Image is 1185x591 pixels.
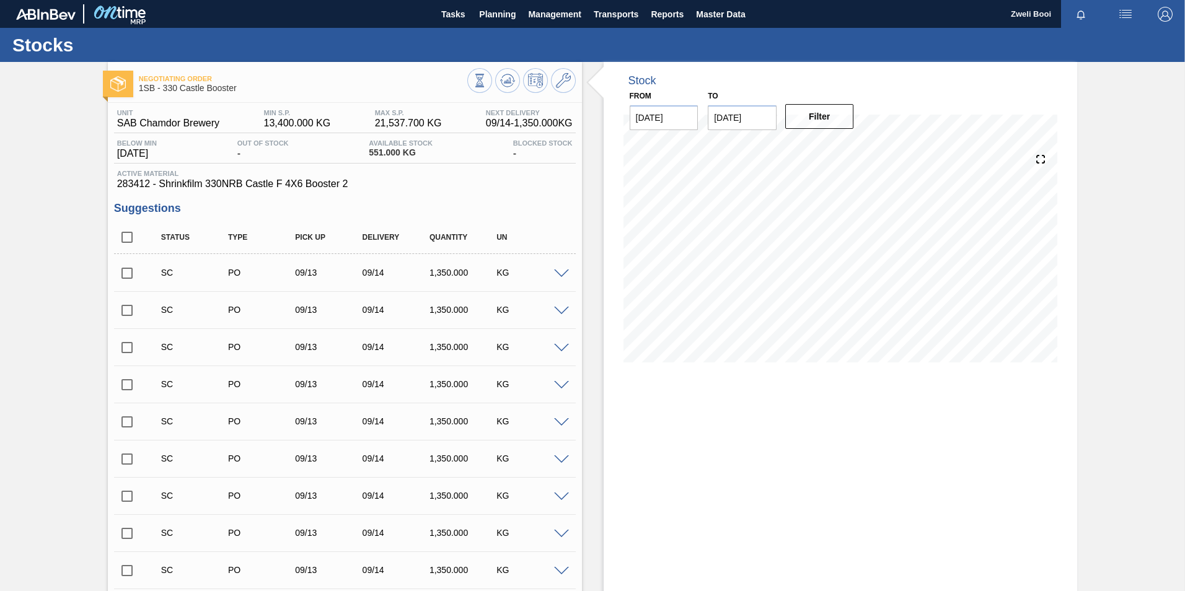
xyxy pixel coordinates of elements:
[493,528,568,538] div: KG
[493,233,568,242] div: UN
[158,342,233,352] div: Suggestion Created
[467,68,492,93] button: Stocks Overview
[426,491,501,501] div: 1,350.000
[696,7,745,22] span: Master Data
[486,118,573,129] span: 09/14 - 1,350.000 KG
[292,379,367,389] div: 09/13/2025
[1118,7,1133,22] img: userActions
[292,565,367,575] div: 09/13/2025
[225,528,300,538] div: Purchase order
[225,453,300,463] div: Purchase order
[708,92,718,100] label: to
[264,118,331,129] span: 13,400.000 KG
[359,491,434,501] div: 09/14/2025
[264,109,331,116] span: MIN S.P.
[292,528,367,538] div: 09/13/2025
[359,453,434,463] div: 09/14/2025
[292,416,367,426] div: 09/13/2025
[426,528,501,538] div: 1,350.000
[369,148,433,157] span: 551.000 KG
[139,75,467,82] span: Negotiating Order
[292,453,367,463] div: 09/13/2025
[225,342,300,352] div: Purchase order
[359,342,434,352] div: 09/14/2025
[708,105,777,130] input: mm/dd/yyyy
[1158,7,1173,22] img: Logout
[158,453,233,463] div: Suggestion Created
[117,178,573,190] span: 283412 - Shrinkfilm 330NRB Castle F 4X6 Booster 2
[426,305,501,315] div: 1,350.000
[510,139,576,159] div: -
[16,9,76,20] img: TNhmsLtSVTkK8tSr43FrP2fwEKptu5GPRR3wAAAABJRU5ErkJggg==
[785,104,854,129] button: Filter
[551,68,576,93] button: Go to Master Data / General
[234,139,292,159] div: -
[369,139,433,147] span: Available Stock
[359,565,434,575] div: 09/14/2025
[426,268,501,278] div: 1,350.000
[225,491,300,501] div: Purchase order
[139,84,467,93] span: 1SB - 330 Castle Booster
[117,118,219,129] span: SAB Chamdor Brewery
[493,565,568,575] div: KG
[359,305,434,315] div: 09/14/2025
[594,7,638,22] span: Transports
[117,109,219,116] span: Unit
[375,109,442,116] span: MAX S.P.
[426,453,501,463] div: 1,350.000
[225,416,300,426] div: Purchase order
[359,379,434,389] div: 09/14/2025
[225,268,300,278] div: Purchase order
[523,68,548,93] button: Schedule Inventory
[225,305,300,315] div: Purchase order
[528,7,581,22] span: Management
[493,379,568,389] div: KG
[158,565,233,575] div: Suggestion Created
[225,379,300,389] div: Purchase order
[493,305,568,315] div: KG
[158,416,233,426] div: Suggestion Created
[651,7,684,22] span: Reports
[158,233,233,242] div: Status
[493,342,568,352] div: KG
[359,528,434,538] div: 09/14/2025
[158,268,233,278] div: Suggestion Created
[117,139,157,147] span: Below Min
[495,68,520,93] button: Update Chart
[426,565,501,575] div: 1,350.000
[359,268,434,278] div: 09/14/2025
[292,305,367,315] div: 09/13/2025
[225,565,300,575] div: Purchase order
[493,491,568,501] div: KG
[158,305,233,315] div: Suggestion Created
[426,416,501,426] div: 1,350.000
[117,170,573,177] span: Active Material
[630,92,651,100] label: From
[237,139,289,147] span: Out Of Stock
[292,342,367,352] div: 09/13/2025
[630,105,698,130] input: mm/dd/yyyy
[439,7,467,22] span: Tasks
[628,74,656,87] div: Stock
[1061,6,1101,23] button: Notifications
[513,139,573,147] span: Blocked Stock
[493,268,568,278] div: KG
[117,148,157,159] span: [DATE]
[493,416,568,426] div: KG
[292,268,367,278] div: 09/13/2025
[292,491,367,501] div: 09/13/2025
[158,379,233,389] div: Suggestion Created
[158,528,233,538] div: Suggestion Created
[375,118,442,129] span: 21,537.700 KG
[225,233,300,242] div: Type
[493,453,568,463] div: KG
[426,342,501,352] div: 1,350.000
[359,416,434,426] div: 09/14/2025
[114,202,576,215] h3: Suggestions
[110,76,126,92] img: Ícone
[12,38,232,52] h1: Stocks
[486,109,573,116] span: Next Delivery
[426,379,501,389] div: 1,350.000
[426,233,501,242] div: Quantity
[292,233,367,242] div: Pick up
